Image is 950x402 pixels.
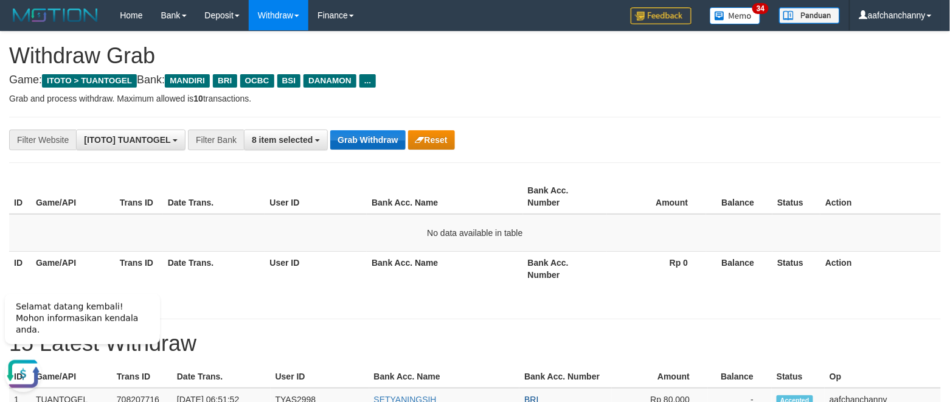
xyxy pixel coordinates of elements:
button: Open LiveChat chat widget [5,73,41,109]
th: Rp 0 [607,251,707,286]
span: OCBC [240,74,274,88]
th: Date Trans. [172,366,271,388]
th: Action [820,251,941,286]
th: User ID [265,179,367,214]
th: Balance [706,179,772,214]
th: Bank Acc. Name [367,251,523,286]
th: Bank Acc. Number [523,179,607,214]
strong: 10 [193,94,203,103]
img: Feedback.jpg [631,7,692,24]
th: Date Trans. [163,179,265,214]
button: [ITOTO] TUANTOGEL [76,130,185,150]
img: panduan.png [779,7,840,24]
span: DANAMON [303,74,356,88]
th: Trans ID [115,251,163,286]
th: Bank Acc. Number [523,251,607,286]
th: Status [772,366,825,388]
img: Button%20Memo.svg [710,7,761,24]
th: Op [825,366,941,388]
img: MOTION_logo.png [9,6,102,24]
span: ITOTO > TUANTOGEL [42,74,137,88]
th: ID [9,179,31,214]
span: ... [359,74,376,88]
button: Grab Withdraw [330,130,405,150]
span: BSI [277,74,301,88]
th: Bank Acc. Name [369,366,520,388]
button: Reset [408,130,455,150]
h1: 15 Latest Withdraw [9,331,941,356]
th: Amount [612,366,708,388]
th: Amount [607,179,707,214]
th: Bank Acc. Number [519,366,612,388]
span: Selamat datang kembali! Mohon informasikan kendala anda. [16,19,138,52]
div: Filter Website [9,130,76,150]
th: Trans ID [115,179,163,214]
th: Status [772,179,820,214]
div: Filter Bank [188,130,244,150]
th: Date Trans. [163,251,265,286]
th: Balance [708,366,772,388]
span: 8 item selected [252,135,313,145]
div: Showing 0 to 0 of 0 entries [9,289,387,307]
h4: Game: Bank: [9,74,941,86]
span: MANDIRI [165,74,210,88]
th: Game/API [31,179,115,214]
th: User ID [271,366,369,388]
th: Game/API [31,251,115,286]
span: [ITOTO] TUANTOGEL [84,135,170,145]
span: 34 [752,3,769,14]
td: No data available in table [9,214,941,252]
th: Action [820,179,941,214]
th: ID [9,251,31,286]
button: 8 item selected [244,130,328,150]
th: Bank Acc. Name [367,179,523,214]
th: Status [772,251,820,286]
th: Balance [706,251,772,286]
p: Grab and process withdraw. Maximum allowed is transactions. [9,92,941,105]
th: User ID [265,251,367,286]
span: BRI [213,74,237,88]
h1: Withdraw Grab [9,44,941,68]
